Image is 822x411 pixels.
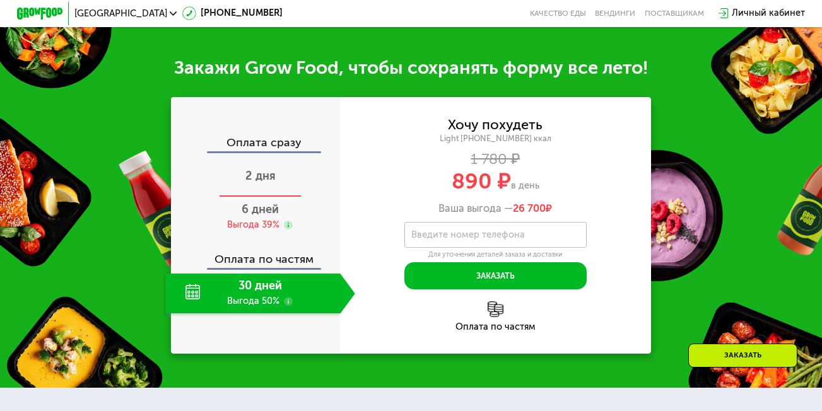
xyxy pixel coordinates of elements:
a: Качество еды [530,9,586,18]
img: l6xcnZfty9opOoJh.png [488,301,503,317]
span: 6 дней [242,202,279,216]
div: Заказать [688,344,797,368]
div: Оплата сразу [172,137,340,152]
span: 2 дня [245,169,276,183]
span: 890 ₽ [452,168,511,194]
div: Хочу похудеть [448,119,543,132]
div: поставщикам [645,9,704,18]
span: ₽ [513,202,552,215]
div: Light [PHONE_NUMBER] ккал [340,134,650,144]
span: [GEOGRAPHIC_DATA] [74,9,167,18]
div: Оплата по частям [340,322,650,331]
a: Вендинги [595,9,635,18]
span: 26 700 [513,202,546,214]
div: Оплата по частям [172,241,340,268]
label: Введите номер телефона [411,232,525,238]
div: Ваша выгода — [340,202,650,215]
span: в день [511,180,539,191]
div: Выгода 39% [227,219,279,231]
div: Личный кабинет [732,6,805,20]
div: Для уточнения деталей заказа и доставки [404,250,587,259]
button: Заказать [404,262,587,289]
div: 1 780 ₽ [340,153,650,165]
a: [PHONE_NUMBER] [182,6,283,20]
